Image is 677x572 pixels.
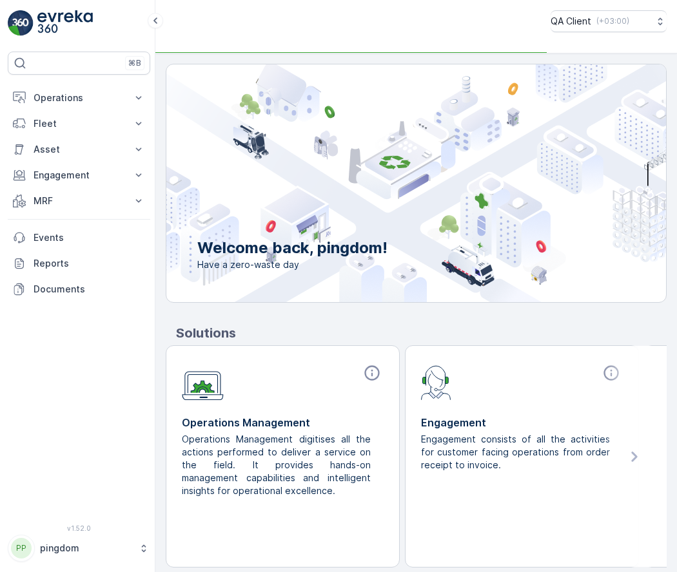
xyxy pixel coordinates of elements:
p: Asset [34,143,124,156]
span: Have a zero-waste day [197,258,388,271]
p: Engagement consists of all the activities for customer facing operations from order receipt to in... [421,433,613,472]
img: module-icon [182,364,224,401]
button: PPpingdom [8,535,150,562]
img: logo [8,10,34,36]
p: Operations Management digitises all the actions performed to deliver a service on the field. It p... [182,433,373,497]
p: Operations Management [182,415,384,430]
button: MRF [8,188,150,214]
a: Documents [8,276,150,302]
p: Events [34,231,145,244]
p: MRF [34,195,124,207]
img: city illustration [108,64,666,302]
div: PP [11,538,32,558]
button: Fleet [8,111,150,137]
p: pingdom [40,542,132,555]
a: Reports [8,251,150,276]
p: Welcome back, pingdom! [197,238,388,258]
p: Engagement [421,415,623,430]
p: Engagement [34,169,124,182]
p: ⌘B [128,58,141,68]
p: Reports [34,257,145,270]
p: Documents [34,283,145,296]
p: Fleet [34,117,124,130]
img: logo_light-DOdMpM7g.png [37,10,93,36]
span: v 1.52.0 [8,524,150,532]
a: Events [8,225,150,251]
p: QA Client [551,15,591,28]
p: Solutions [176,323,667,343]
button: Asset [8,137,150,162]
button: QA Client(+03:00) [551,10,667,32]
img: module-icon [421,364,451,400]
button: Operations [8,85,150,111]
button: Engagement [8,162,150,188]
p: ( +03:00 ) [596,16,629,26]
p: Operations [34,91,124,104]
